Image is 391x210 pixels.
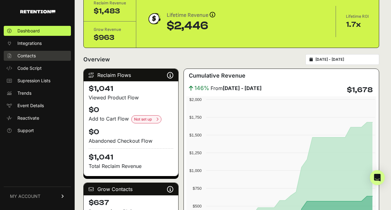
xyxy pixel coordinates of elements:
a: Dashboard [4,26,71,36]
span: MY ACCOUNT [10,193,40,199]
span: Code Script [17,65,42,71]
a: Code Script [4,63,71,73]
a: Supression Lists [4,76,71,86]
text: $1,250 [189,150,202,155]
text: $750 [193,186,202,191]
div: Lifetime Revenue [167,11,215,20]
div: Open Intercom Messenger [370,170,385,185]
h4: $0 [89,105,173,115]
h4: $1,678 [347,85,373,95]
text: $1,750 [189,115,202,120]
div: Lifetime ROI [346,13,369,20]
span: Integrations [17,40,42,46]
div: 1.7x [346,20,369,30]
img: dollar-coin-05c43ed7efb7bc0c12610022525b4bbbb207c7efeef5aecc26f025e68dcafac9.png [146,11,162,26]
a: Event Details [4,101,71,111]
a: Trends [4,88,71,98]
img: Retention.com [20,10,55,13]
a: MY ACCOUNT [4,187,71,206]
a: Contacts [4,51,71,61]
h4: $1,041 [89,84,173,94]
a: Integrations [4,38,71,48]
span: Dashboard [17,28,40,34]
h4: $1,041 [89,148,173,162]
span: Contacts [17,53,36,59]
span: 146% [194,84,209,93]
text: $2,000 [189,97,202,102]
span: Event Details [17,103,44,109]
h3: Cumulative Revenue [189,71,245,80]
div: Grow Revenue [94,26,126,33]
text: $1,000 [189,168,202,173]
div: Grow Contacts [84,183,178,195]
text: $1,500 [189,133,202,137]
p: Total Reclaim Revenue [89,162,173,170]
span: Reactivate [17,115,39,121]
div: Reclaim Flows [84,69,178,81]
strong: [DATE] - [DATE] [223,85,262,91]
div: Viewed Product Flow [89,94,173,101]
div: Abandoned Checkout Flow [89,137,173,145]
span: Support [17,127,34,134]
div: $1,483 [94,6,126,16]
a: Support [4,126,71,136]
span: Trends [17,90,31,96]
a: Reactivate [4,113,71,123]
h2: Overview [83,55,110,64]
span: Supression Lists [17,78,50,84]
span: From [211,84,262,92]
div: $2,446 [167,20,215,32]
h4: $0 [89,127,173,137]
text: $500 [193,204,202,208]
h4: $637 [89,198,173,208]
div: $963 [94,33,126,43]
div: Add to Cart Flow [89,115,173,123]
